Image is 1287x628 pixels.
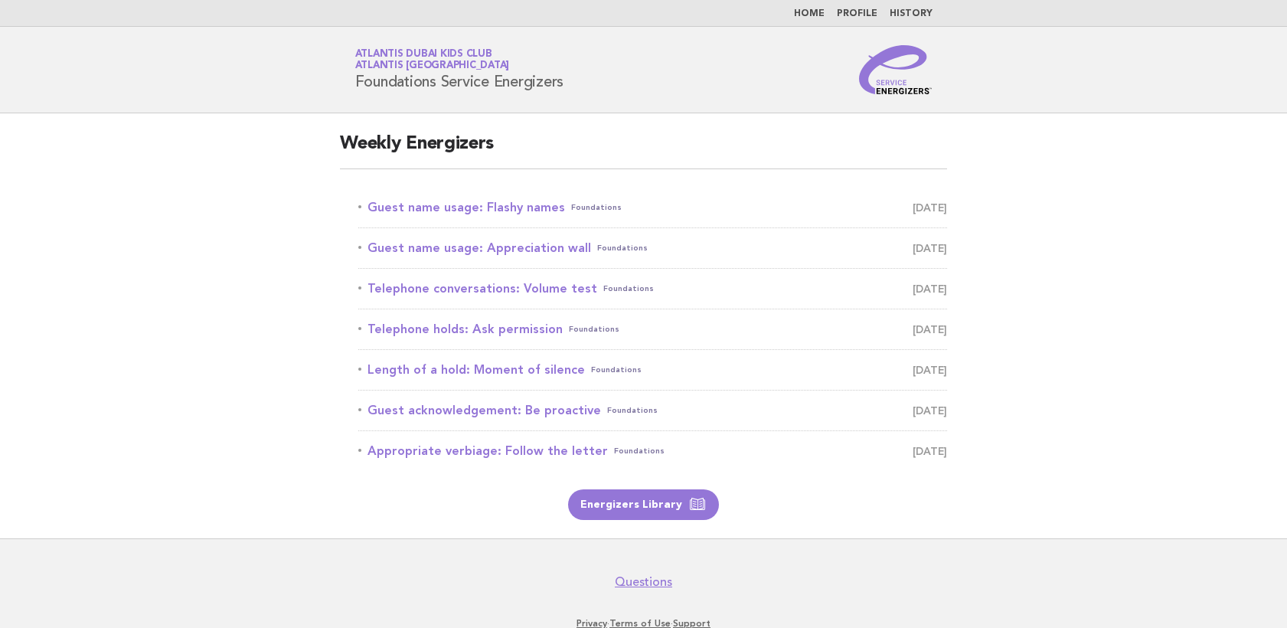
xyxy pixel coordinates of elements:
a: Atlantis Dubai Kids ClubAtlantis [GEOGRAPHIC_DATA] [355,49,510,70]
h1: Foundations Service Energizers [355,50,564,90]
span: [DATE] [913,319,947,340]
a: Telephone holds: Ask permissionFoundations [DATE] [358,319,947,340]
a: Telephone conversations: Volume testFoundations [DATE] [358,278,947,299]
a: History [890,9,933,18]
span: [DATE] [913,440,947,462]
a: Home [794,9,825,18]
span: Foundations [607,400,658,421]
span: [DATE] [913,359,947,381]
a: Energizers Library [568,489,719,520]
span: [DATE] [913,278,947,299]
h2: Weekly Energizers [340,132,947,169]
span: [DATE] [913,197,947,218]
img: Service Energizers [859,45,933,94]
a: Profile [837,9,877,18]
span: Foundations [591,359,642,381]
span: [DATE] [913,400,947,421]
span: Foundations [571,197,622,218]
span: Foundations [603,278,654,299]
a: Guest acknowledgement: Be proactiveFoundations [DATE] [358,400,947,421]
span: Foundations [597,237,648,259]
span: Foundations [614,440,665,462]
a: Appropriate verbiage: Follow the letterFoundations [DATE] [358,440,947,462]
a: Questions [615,574,672,590]
a: Guest name usage: Appreciation wallFoundations [DATE] [358,237,947,259]
a: Length of a hold: Moment of silenceFoundations [DATE] [358,359,947,381]
span: [DATE] [913,237,947,259]
span: Foundations [569,319,619,340]
span: Atlantis [GEOGRAPHIC_DATA] [355,61,510,71]
a: Guest name usage: Flashy namesFoundations [DATE] [358,197,947,218]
